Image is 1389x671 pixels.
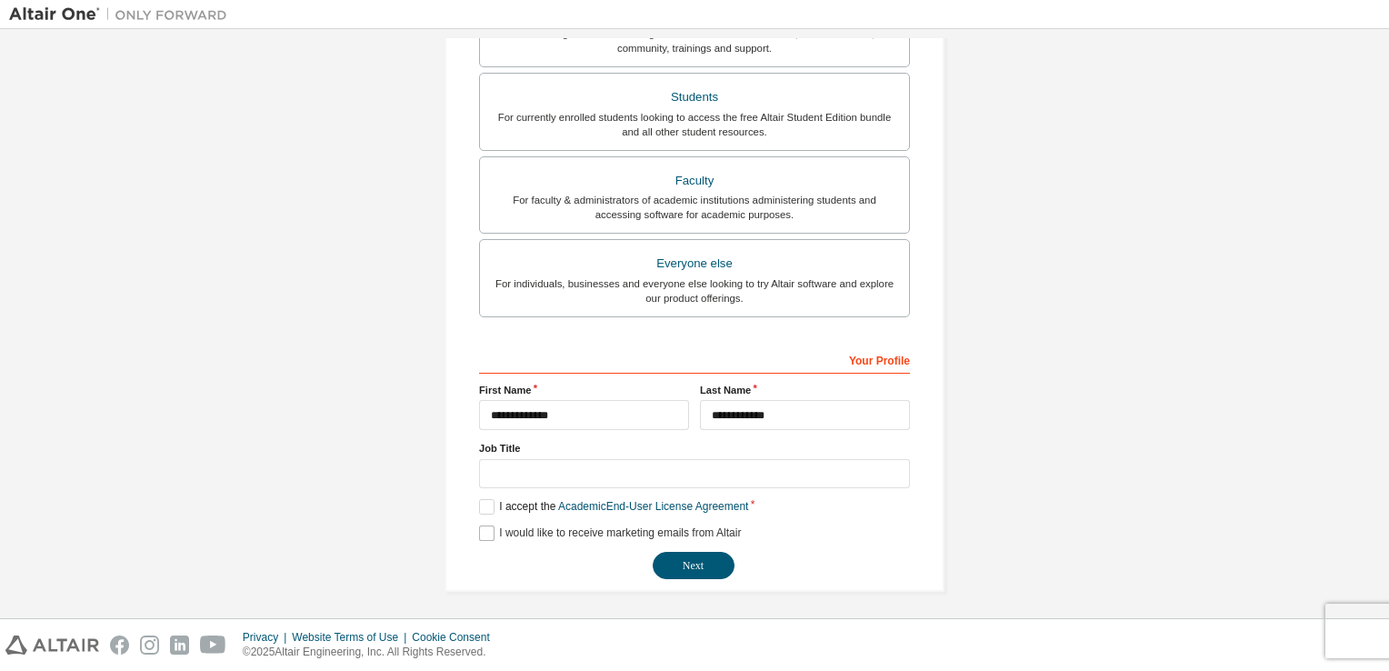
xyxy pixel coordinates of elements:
img: altair_logo.svg [5,636,99,655]
div: For currently enrolled students looking to access the free Altair Student Edition bundle and all ... [491,110,898,139]
label: I would like to receive marketing emails from Altair [479,526,741,541]
div: Website Terms of Use [292,630,412,645]
div: For faculty & administrators of academic institutions administering students and accessing softwa... [491,193,898,222]
div: Everyone else [491,251,898,276]
div: Your Profile [479,345,910,374]
div: Students [491,85,898,110]
label: First Name [479,383,689,397]
label: Job Title [479,441,910,456]
img: youtube.svg [200,636,226,655]
div: For existing customers looking to access software downloads, HPC resources, community, trainings ... [491,26,898,55]
img: Altair One [9,5,236,24]
div: For individuals, businesses and everyone else looking to try Altair software and explore our prod... [491,276,898,305]
div: Faculty [491,168,898,194]
label: I accept the [479,499,748,515]
a: Academic End-User License Agreement [558,500,748,513]
img: facebook.svg [110,636,129,655]
div: Privacy [243,630,292,645]
label: Last Name [700,383,910,397]
p: © 2025 Altair Engineering, Inc. All Rights Reserved. [243,645,501,660]
img: linkedin.svg [170,636,189,655]
button: Next [653,552,734,579]
img: instagram.svg [140,636,159,655]
div: Cookie Consent [412,630,500,645]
